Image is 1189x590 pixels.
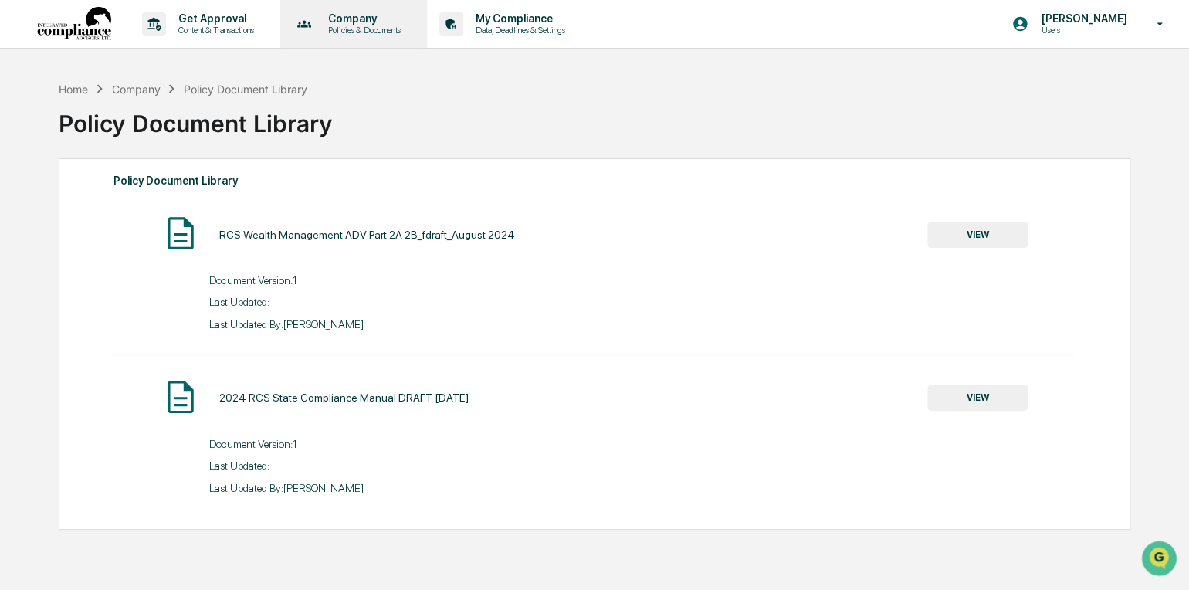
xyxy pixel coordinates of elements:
[209,459,594,472] div: Last Updated:
[161,378,200,416] img: Document Icon
[37,7,111,42] img: logo
[209,438,594,450] div: Document Version: 1
[31,195,100,210] span: Preclearance
[59,97,1129,137] div: Policy Document Library
[31,224,97,239] span: Data Lookup
[112,196,124,209] div: 🗄️
[219,229,515,241] div: RCS Wealth Management ADV Part 2A 2B_fdraft_August 2024
[166,12,262,25] p: Get Approval
[927,222,1028,248] button: VIEW
[53,134,195,146] div: We're available if you need us!
[15,196,28,209] div: 🖐️
[1028,12,1134,25] p: [PERSON_NAME]
[1028,25,1134,36] p: Users
[209,482,594,494] div: Last Updated By: [PERSON_NAME]
[15,225,28,238] div: 🔎
[9,188,106,216] a: 🖐️Preclearance
[209,318,594,331] div: Last Updated By: [PERSON_NAME]
[161,214,200,253] img: Document Icon
[463,12,573,25] p: My Compliance
[59,83,88,96] div: Home
[316,12,408,25] p: Company
[9,218,103,246] a: 🔎Data Lookup
[209,274,594,287] div: Document Version: 1
[111,83,160,96] div: Company
[53,118,253,134] div: Start new chat
[15,32,281,57] p: How can we help?
[263,123,281,141] button: Start new chat
[184,83,307,96] div: Policy Document Library
[166,25,262,36] p: Content & Transactions
[463,25,573,36] p: Data, Deadlines & Settings
[927,385,1028,411] button: VIEW
[154,262,187,273] span: Pylon
[15,118,43,146] img: 1746055101610-c473b297-6a78-478c-a979-82029cc54cd1
[209,296,594,308] div: Last Updated:
[219,392,469,404] div: 2024 RCS State Compliance Manual DRAFT [DATE]
[113,171,1076,191] div: Policy Document Library
[109,261,187,273] a: Powered byPylon
[106,188,198,216] a: 🗄️Attestations
[316,25,408,36] p: Policies & Documents
[1140,539,1181,581] iframe: Open customer support
[127,195,191,210] span: Attestations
